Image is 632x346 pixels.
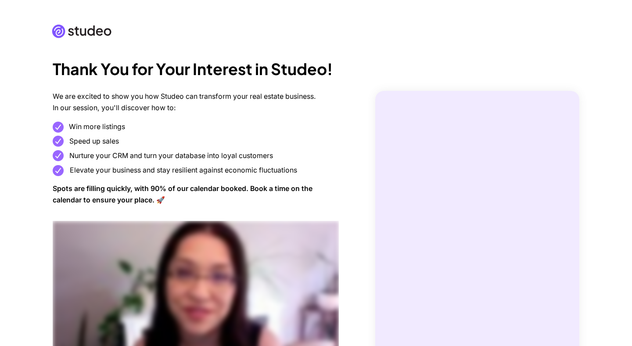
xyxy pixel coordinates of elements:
span: Nurture your CRM and turn your database into loyal customers [69,151,273,160]
span: Thank You for Your Interest in Studeo! [53,59,333,79]
span: We are excited to show you how Studeo can transform your real estate business. In our session, yo... [53,92,316,112]
span: Elevate your business and stay resilient against economic fluctuations [70,166,297,174]
span: Spots are filling quickly, with 90% of our calendar booked. Book a time on the calendar to ensure... [53,184,312,204]
span: Speed up sales [69,137,119,145]
span: Win more listings [69,123,125,131]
